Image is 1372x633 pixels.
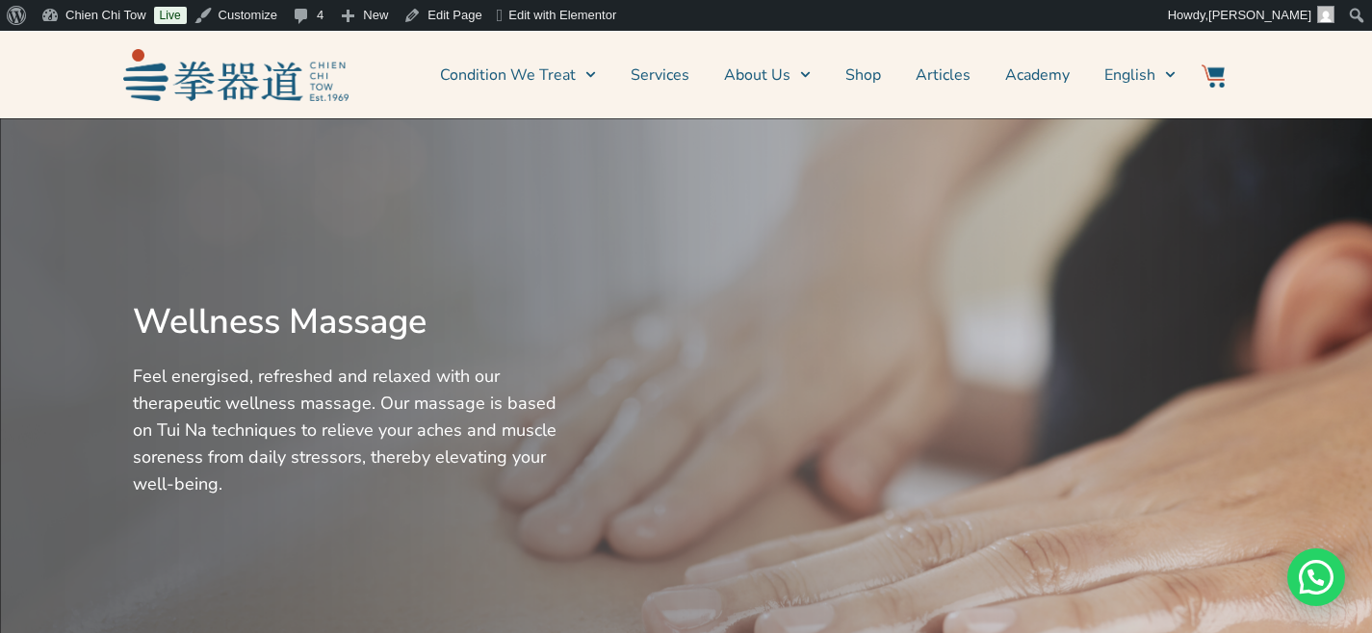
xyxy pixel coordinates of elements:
[154,7,187,24] a: Live
[1005,51,1070,99] a: Academy
[1208,8,1311,22] span: [PERSON_NAME]
[845,51,881,99] a: Shop
[1104,51,1176,99] a: Switch to English
[916,51,971,99] a: Articles
[724,51,811,99] a: About Us
[508,8,616,22] span: Edit with Elementor
[133,363,576,497] p: Feel energised, refreshed and relaxed with our therapeutic wellness massage. Our massage is based...
[1202,64,1225,88] img: Website Icon-03
[631,51,689,99] a: Services
[1104,63,1155,87] span: English
[358,51,1177,99] nav: Menu
[1287,548,1345,606] div: Need help? WhatsApp contact
[440,51,596,99] a: Condition We Treat
[133,301,576,343] h2: Wellness Massage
